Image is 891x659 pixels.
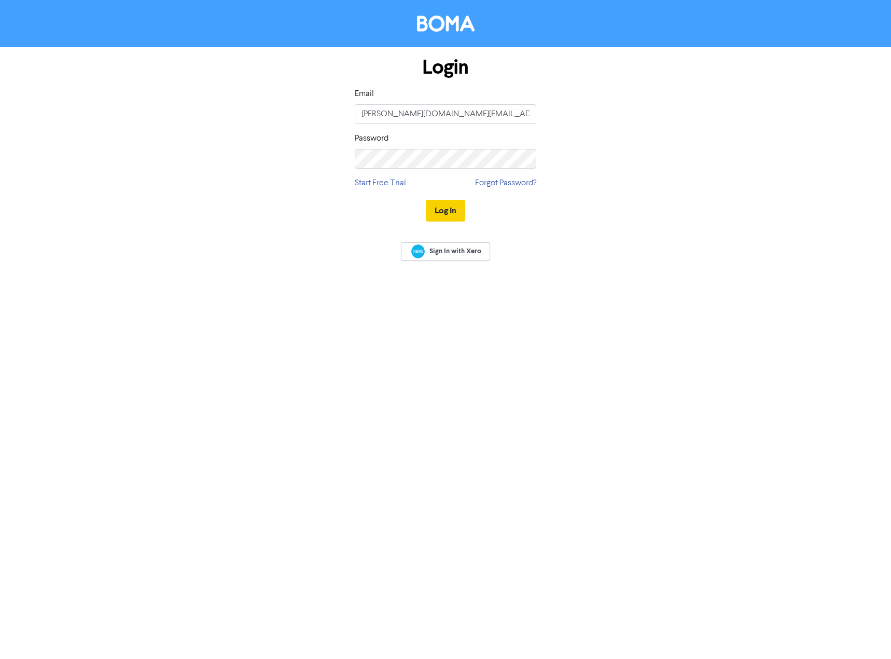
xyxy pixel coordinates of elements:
iframe: Chat Widget [839,609,891,659]
button: Log In [426,200,465,222]
a: Start Free Trial [355,177,406,189]
a: Sign In with Xero [401,242,490,260]
label: Password [355,132,388,145]
h1: Login [355,56,536,79]
img: BOMA Logo [417,16,475,32]
label: Email [355,88,374,100]
a: Forgot Password? [475,177,536,189]
span: Sign In with Xero [429,246,481,256]
img: Xero logo [411,244,425,258]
